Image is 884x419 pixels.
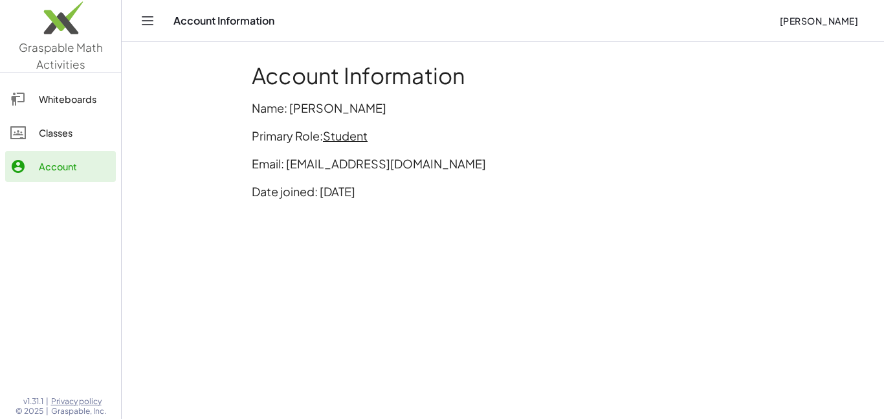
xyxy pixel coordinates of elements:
[5,117,116,148] a: Classes
[252,63,754,89] h1: Account Information
[46,396,49,407] span: |
[46,406,49,416] span: |
[39,125,111,141] div: Classes
[51,406,106,416] span: Graspable, Inc.
[39,91,111,107] div: Whiteboards
[137,10,158,31] button: Toggle navigation
[39,159,111,174] div: Account
[769,9,868,32] button: [PERSON_NAME]
[23,396,43,407] span: v1.31.1
[252,155,754,172] p: Email: [EMAIL_ADDRESS][DOMAIN_NAME]
[779,15,858,27] span: [PERSON_NAME]
[323,128,368,143] span: Student
[16,406,43,416] span: © 2025
[5,151,116,182] a: Account
[252,127,754,144] p: Primary Role:
[19,40,103,71] span: Graspable Math Activities
[252,183,754,200] p: Date joined: [DATE]
[252,99,754,117] p: Name: [PERSON_NAME]
[51,396,106,407] a: Privacy policy
[5,84,116,115] a: Whiteboards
